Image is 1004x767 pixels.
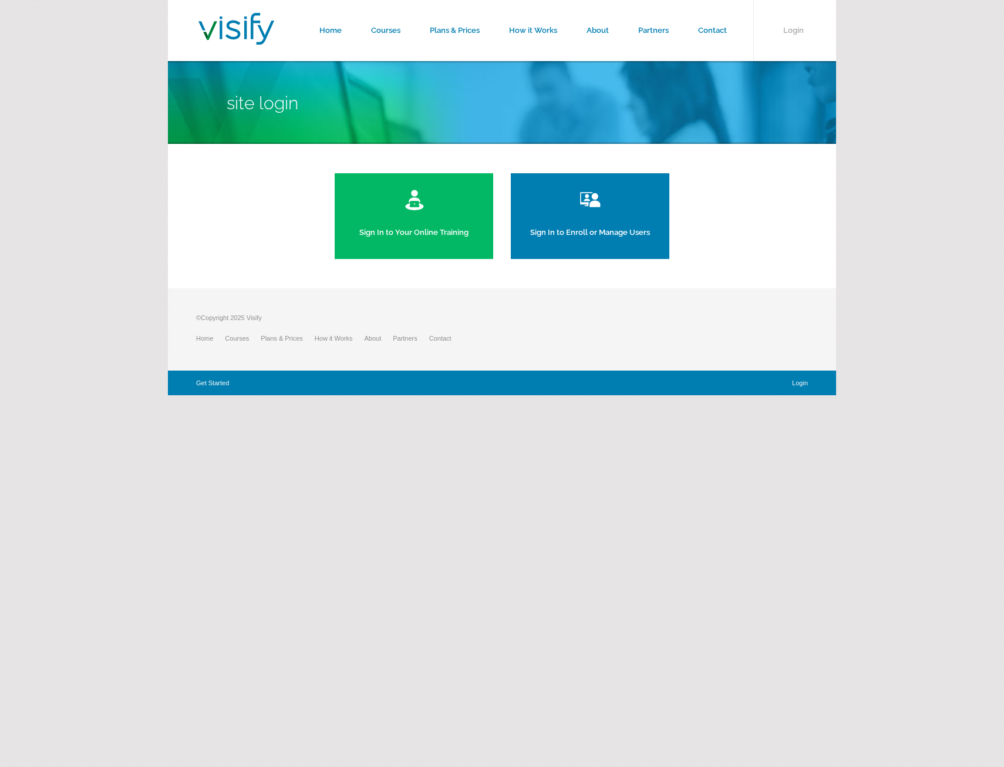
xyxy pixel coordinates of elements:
a: Login [792,379,808,386]
img: manage users [577,188,604,211]
a: Plans & Prices [261,335,315,342]
a: Courses [225,335,261,342]
a: Sign In to Your Online Training [335,173,493,259]
a: How it Works [315,335,365,342]
a: Partners [393,335,429,342]
a: Home [196,335,225,342]
img: training [404,188,424,211]
a: Get Started [196,379,229,386]
a: Sign In to Enroll or Manage Users [511,173,669,259]
img: Visify Training [198,13,274,45]
a: About [364,335,393,342]
a: Contact [429,335,463,342]
p: © [196,312,463,329]
span: Copyright 2025 Visify [201,314,262,321]
span: Site Login [227,93,298,113]
a: Visify Training [198,31,274,48]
